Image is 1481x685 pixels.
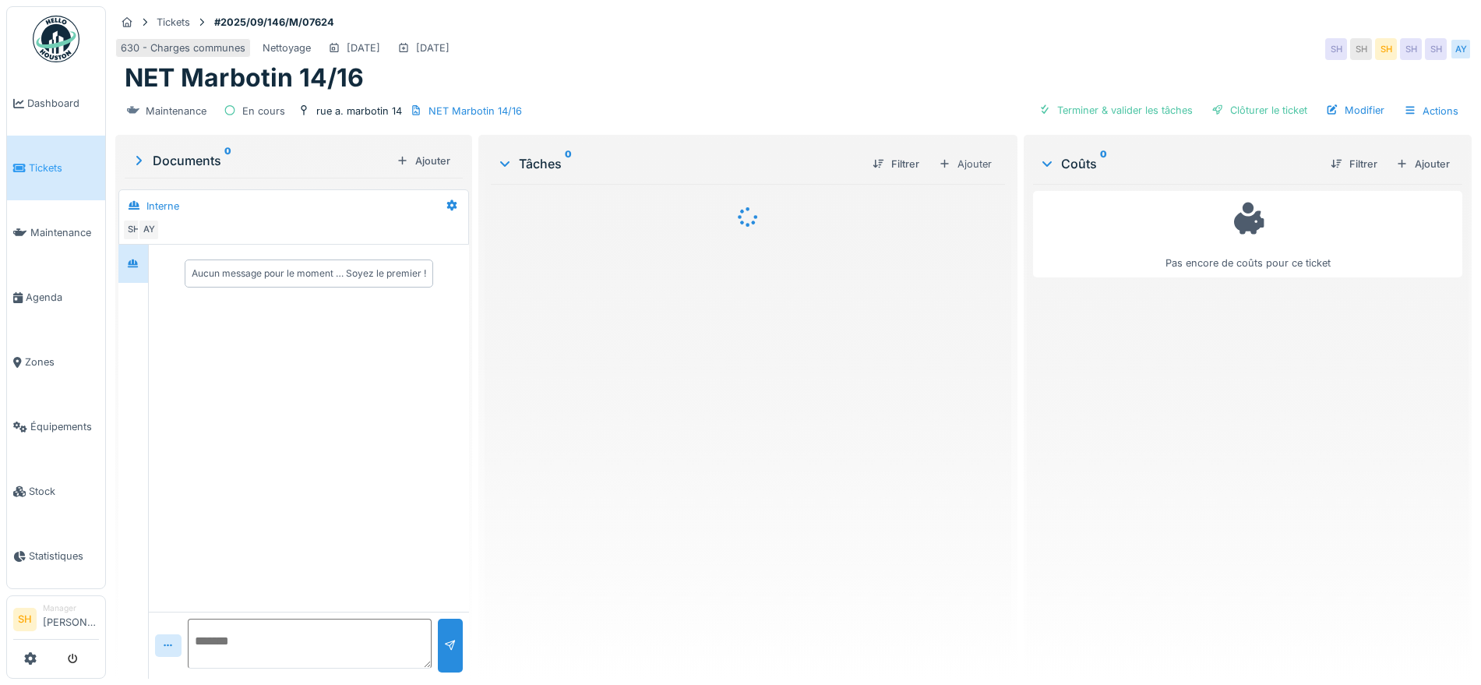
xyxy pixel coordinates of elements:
[1320,100,1391,121] div: Modifier
[497,154,860,173] div: Tâches
[932,153,999,175] div: Ajouter
[7,200,105,265] a: Maintenance
[1032,100,1199,121] div: Terminer & valider les tâches
[316,104,402,118] div: rue a. marbotin 14
[1043,198,1452,270] div: Pas encore de coûts pour ce ticket
[224,151,231,170] sup: 0
[565,154,572,173] sup: 0
[1100,154,1107,173] sup: 0
[208,15,340,30] strong: #2025/09/146/M/07624
[866,154,926,175] div: Filtrer
[146,104,206,118] div: Maintenance
[1325,38,1347,60] div: SH
[30,225,99,240] span: Maintenance
[146,199,179,214] div: Interne
[7,71,105,136] a: Dashboard
[138,219,160,241] div: AY
[13,608,37,631] li: SH
[7,459,105,524] a: Stock
[122,219,144,241] div: SH
[7,136,105,200] a: Tickets
[7,265,105,330] a: Agenda
[416,41,450,55] div: [DATE]
[263,41,311,55] div: Nettoyage
[390,150,457,171] div: Ajouter
[33,16,79,62] img: Badge_color-CXgf-gQk.svg
[7,330,105,394] a: Zones
[1324,154,1384,175] div: Filtrer
[29,484,99,499] span: Stock
[1450,38,1472,60] div: AY
[7,524,105,588] a: Statistiques
[1425,38,1447,60] div: SH
[121,41,245,55] div: 630 - Charges communes
[1350,38,1372,60] div: SH
[26,290,99,305] span: Agenda
[347,41,380,55] div: [DATE]
[43,602,99,636] li: [PERSON_NAME]
[125,63,364,93] h1: NET Marbotin 14/16
[131,151,390,170] div: Documents
[30,419,99,434] span: Équipements
[1039,154,1318,173] div: Coûts
[1400,38,1422,60] div: SH
[1397,100,1465,122] div: Actions
[13,602,99,640] a: SH Manager[PERSON_NAME]
[29,549,99,563] span: Statistiques
[1375,38,1397,60] div: SH
[43,602,99,614] div: Manager
[1390,154,1456,175] div: Ajouter
[25,355,99,369] span: Zones
[428,104,522,118] div: NET Marbotin 14/16
[1205,100,1314,121] div: Clôturer le ticket
[242,104,285,118] div: En cours
[157,15,190,30] div: Tickets
[7,394,105,459] a: Équipements
[27,96,99,111] span: Dashboard
[192,267,426,281] div: Aucun message pour le moment … Soyez le premier !
[29,161,99,175] span: Tickets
